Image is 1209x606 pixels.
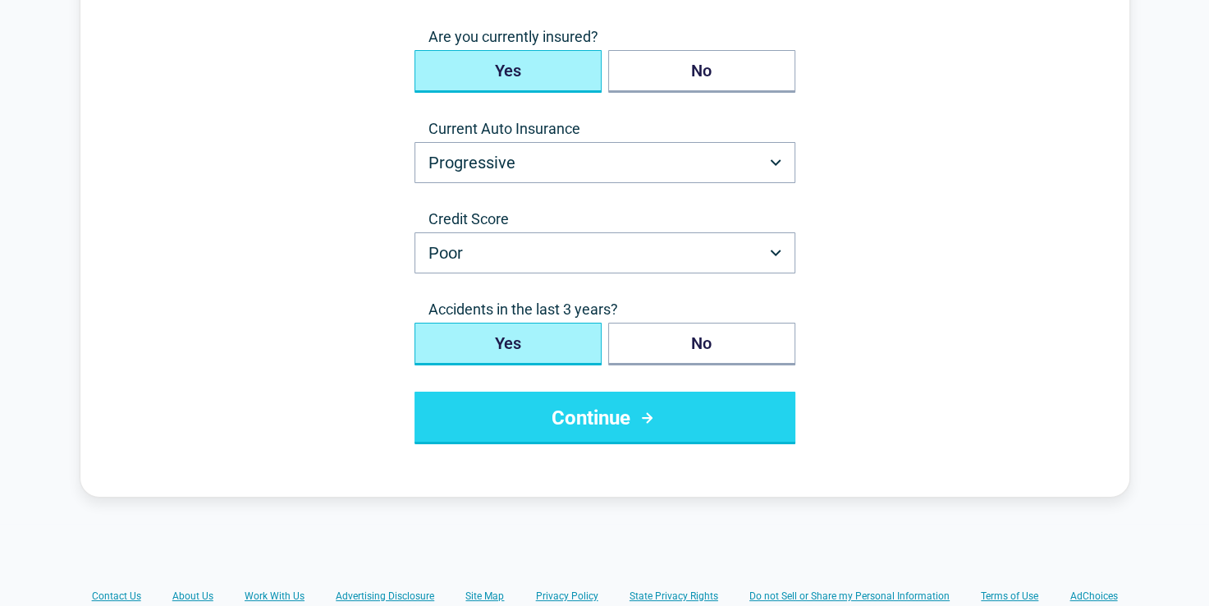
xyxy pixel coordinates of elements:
[981,590,1038,603] a: Terms of Use
[414,119,795,139] label: Current Auto Insurance
[245,590,305,603] a: Work With Us
[608,323,795,365] button: No
[414,392,795,444] button: Continue
[608,50,795,93] button: No
[465,590,504,603] a: Site Map
[749,590,950,603] a: Do not Sell or Share my Personal Information
[414,50,602,93] button: Yes
[414,323,602,365] button: Yes
[172,590,213,603] a: About Us
[92,590,141,603] a: Contact Us
[630,590,718,603] a: State Privacy Rights
[414,300,795,319] span: Accidents in the last 3 years?
[1069,590,1117,603] a: AdChoices
[414,209,795,229] label: Credit Score
[414,27,795,47] span: Are you currently insured?
[536,590,598,603] a: Privacy Policy
[336,590,434,603] a: Advertising Disclosure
